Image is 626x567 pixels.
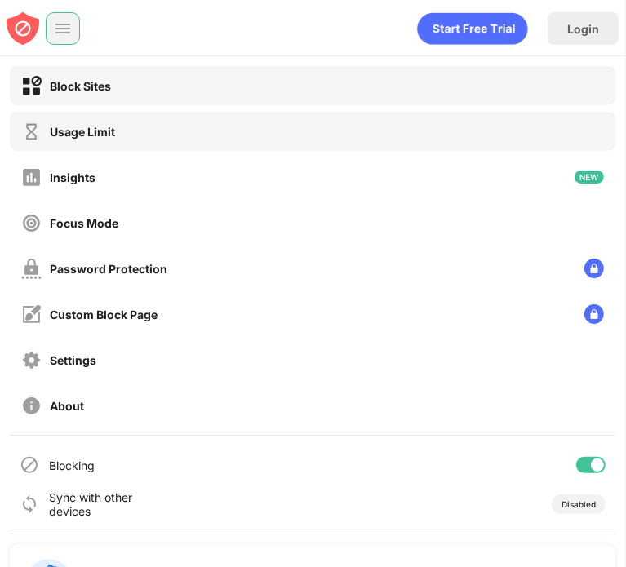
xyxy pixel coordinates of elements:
[417,12,528,45] div: animation
[575,171,604,184] img: new-icon.svg
[21,350,42,370] img: settings-off.svg
[49,458,95,472] div: Blocking
[584,304,604,324] img: lock-menu.svg
[21,167,42,188] img: insights-off.svg
[7,12,39,45] img: blocksite-icon-red.svg
[20,494,39,514] img: sync-icon.svg
[20,455,39,475] img: blocking-icon.svg
[21,76,42,96] img: block-on.svg
[21,213,42,233] img: focus-off.svg
[50,216,118,230] div: Focus Mode
[50,399,84,413] div: About
[21,304,42,325] img: customize-block-page-off.svg
[50,79,111,93] div: Block Sites
[50,171,95,184] div: Insights
[21,396,42,416] img: about-off.svg
[50,125,115,139] div: Usage Limit
[567,22,599,36] div: Login
[584,259,604,278] img: lock-menu.svg
[50,353,96,367] div: Settings
[50,308,158,321] div: Custom Block Page
[49,490,133,518] div: Sync with other devices
[21,259,42,279] img: password-protection-off.svg
[50,262,167,276] div: Password Protection
[21,122,42,142] img: time-usage-off.svg
[562,499,596,509] div: Disabled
